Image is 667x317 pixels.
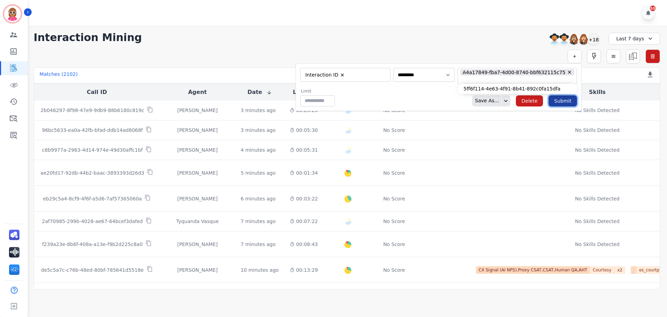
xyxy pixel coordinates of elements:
[241,241,276,248] div: 7 minutes ago
[650,6,656,11] div: 55
[590,266,615,274] span: Courtesy
[340,72,345,78] button: Remove Interaction ID
[303,72,347,78] li: Interaction ID
[241,195,276,202] div: 6 minutes ago
[575,218,619,225] div: No Skills Detected
[383,146,405,153] div: No Score
[383,127,405,134] div: No Score
[43,195,142,202] p: eb29c5a4-8cf9-4f6f-a5d6-7af57365060a
[41,107,144,114] p: 2b046297-8f98-47e9-9db9-88b6180c819c
[34,31,142,44] h1: Interaction Mining
[165,267,230,274] div: [PERSON_NAME]
[165,146,230,153] div: [PERSON_NAME]
[42,146,143,153] p: c8b9977a-2963-4d14-974e-49d30affc1bf
[290,267,318,274] div: 00:13:29
[383,195,405,202] div: No Score
[589,88,606,96] button: Skills
[290,241,318,248] div: 00:08:43
[40,71,78,80] div: Matches ( 2102 )
[165,107,230,114] div: [PERSON_NAME]
[290,195,318,202] div: 00:03:22
[41,169,145,176] p: ae20fd17-92db-44b2-baac-3893393d26d3
[549,95,577,106] button: Submit
[293,88,315,96] button: Length
[567,70,572,75] button: Remove A4a17849-fba7-4d00-8740-bbf632115c75
[383,241,405,248] div: No Score
[165,127,230,134] div: [PERSON_NAME]
[575,146,619,153] div: No Skills Detected
[383,169,405,176] div: No Score
[4,6,21,22] img: Bordered avatar
[241,218,276,225] div: 7 minutes ago
[290,107,318,114] div: 00:26:25
[472,95,499,106] div: Save As...
[575,195,619,202] div: No Skills Detected
[290,169,318,176] div: 00:01:34
[241,127,276,134] div: 3 minutes ago
[460,69,574,76] li: A4a17849-fba7-4d00-8740-bbf632115c75
[383,218,405,225] div: No Score
[301,88,335,94] label: Limit
[575,241,619,248] div: No Skills Detected
[165,241,230,248] div: [PERSON_NAME]
[41,267,144,274] p: de5c5a7c-c76b-48ed-80bf-785641d5518e
[241,267,279,274] div: 10 minutes ago
[42,127,143,134] p: 96bc5633-ea0a-42fb-bfad-ddb14ad8068f
[165,169,230,176] div: [PERSON_NAME]
[290,146,318,153] div: 00:05:31
[42,218,143,225] p: 2af70985-299b-4028-ae67-64bcef3dafed
[615,266,625,274] span: x 2
[87,88,107,96] button: Call ID
[516,95,543,106] button: Delete
[476,266,590,274] span: CX Signal (AI NPS),Proxy CSAT,CSAT,Human QA,AHT
[302,71,386,79] ul: selected options
[188,88,207,96] button: Agent
[241,169,276,176] div: 5 minutes ago
[575,169,619,176] div: No Skills Detected
[609,33,660,45] div: Last 7 days
[575,107,619,114] div: No Skills Detected
[42,241,142,248] p: f239a23e-8b6f-408a-a13e-f9b2d225c8a0
[459,68,575,84] ul: selected options
[383,267,405,274] div: No Score
[290,218,318,225] div: 00:07:22
[247,88,272,96] button: Date
[241,146,276,153] div: 4 minutes ago
[575,127,619,134] div: No Skills Detected
[458,84,577,94] li: 5ff6f114-4e63-4f91-8b41-892c0fa15dfa
[241,107,276,114] div: 3 minutes ago
[588,33,600,45] div: +18
[290,127,318,134] div: 00:05:30
[165,195,230,202] div: [PERSON_NAME]
[165,218,230,225] div: Tyquanda Vasque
